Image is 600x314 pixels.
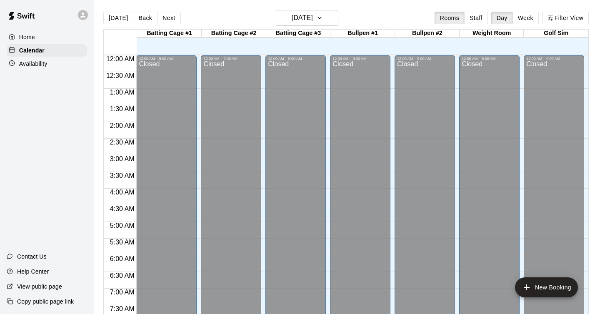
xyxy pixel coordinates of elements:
button: Back [133,12,157,24]
span: 6:30 AM [108,272,137,279]
p: Contact Us [17,252,47,261]
div: Bullpen #2 [395,30,460,37]
div: 12:00 AM – 9:00 AM [139,57,194,61]
span: 5:00 AM [108,222,137,229]
span: 12:00 AM [104,55,137,62]
div: Bullpen #1 [330,30,395,37]
a: Availability [7,57,87,70]
p: View public page [17,282,62,291]
div: Batting Cage #1 [137,30,202,37]
span: 2:30 AM [108,139,137,146]
p: Home [19,33,35,41]
p: Help Center [17,267,49,276]
span: 3:30 AM [108,172,137,179]
span: 1:30 AM [108,105,137,112]
button: Next [157,12,180,24]
div: Batting Cage #2 [202,30,266,37]
span: 3:00 AM [108,155,137,162]
button: Week [512,12,539,24]
h6: [DATE] [292,12,313,24]
button: Day [491,12,513,24]
p: Calendar [19,46,45,55]
button: Rooms [435,12,465,24]
span: 2:00 AM [108,122,137,129]
a: Calendar [7,44,87,57]
span: 4:30 AM [108,205,137,212]
div: 12:00 AM – 9:00 AM [203,57,259,61]
p: Availability [19,60,47,68]
a: Home [7,31,87,43]
div: 12:00 AM – 9:00 AM [332,57,388,61]
span: 6:00 AM [108,255,137,262]
span: 12:30 AM [104,72,137,79]
span: 5:30 AM [108,239,137,246]
span: 4:00 AM [108,189,137,196]
p: Copy public page link [17,297,74,306]
div: 12:00 AM – 9:00 AM [268,57,323,61]
button: Staff [464,12,488,24]
button: add [515,277,578,297]
div: Weight Room [460,30,524,37]
button: [DATE] [103,12,133,24]
span: 7:30 AM [108,305,137,312]
span: 7:00 AM [108,289,137,296]
button: [DATE] [276,10,338,26]
div: Golf Sim [524,30,588,37]
div: Batting Cage #3 [266,30,331,37]
div: 12:00 AM – 9:00 AM [526,57,582,61]
div: 12:00 AM – 9:00 AM [397,57,452,61]
button: Filter View [542,12,589,24]
div: 12:00 AM – 9:00 AM [462,57,517,61]
span: 1:00 AM [108,89,137,96]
